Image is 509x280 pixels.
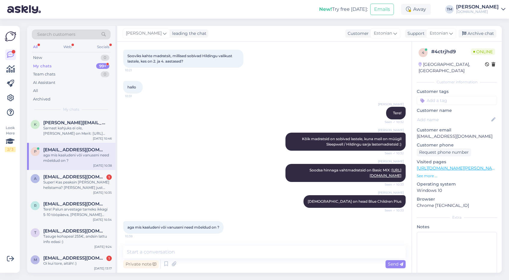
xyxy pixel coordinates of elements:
[422,50,424,55] span: 4
[5,31,16,42] img: Askly Logo
[94,245,112,249] div: [DATE] 9:24
[5,147,16,152] div: 2 / 3
[445,5,454,14] div: TM
[381,120,404,124] span: Seen ✓ 10:32
[62,43,73,51] div: Web
[419,61,485,74] div: [GEOGRAPHIC_DATA], [GEOGRAPHIC_DATA]
[37,31,75,38] span: Search customers
[34,149,37,154] span: p
[471,48,495,55] span: Online
[430,30,448,37] span: Estonian
[378,102,404,106] span: [PERSON_NAME]
[34,122,37,127] span: k
[33,63,52,69] div: My chats
[101,55,109,61] div: 0
[417,96,497,105] input: Add a tag
[417,202,497,209] p: Chrome [TECHNICAL_ID]
[96,63,109,69] div: 99+
[32,43,39,51] div: All
[319,6,332,12] b: New!
[405,30,425,37] div: Support
[456,5,499,9] div: [PERSON_NAME]
[96,43,111,51] div: Socials
[170,30,206,37] div: leading the chat
[388,261,403,267] span: Send
[43,125,112,136] div: Sarnast kahjuks ei ole, [PERSON_NAME] on Merit: [URL][DOMAIN_NAME]
[381,182,404,187] span: Seen ✓ 10:33
[370,4,394,15] button: Emails
[417,148,471,156] div: Request phone number
[34,203,37,208] span: r
[43,152,112,163] div: aga mis kaaludeni või vanuseni need mõeldud on ?
[417,116,490,123] input: Add name
[393,111,401,115] span: Tere!
[417,224,497,230] p: Notes
[345,30,369,37] div: Customer
[5,125,16,152] div: Look Here
[123,260,159,268] div: Private note
[126,30,162,37] span: [PERSON_NAME]
[106,174,112,180] div: 1
[381,151,404,155] span: Seen ✓ 10:32
[378,128,404,132] span: [PERSON_NAME]
[93,136,112,141] div: [DATE] 10:46
[33,96,50,102] div: Archived
[43,180,112,190] div: Super! Kas peaksin [PERSON_NAME] helistama? [PERSON_NAME] just sõnumi, et see hilisem tellimus on...
[417,79,497,85] div: Customer information
[33,80,55,86] div: AI Assistant
[43,174,106,180] span: adeele18@gmail.com
[302,137,402,146] span: Kõik madratsid on sobivad lastele, kuna meil on müügil Sleepwell / Hildingu sarja lastemadratsid :)
[33,71,55,77] div: Team chats
[417,196,497,202] p: Browser
[43,120,106,125] span: kristina.zorin@gmail.com
[401,4,431,15] div: Away
[106,256,112,261] div: 1
[309,168,401,178] span: Soodsa hinnaga vahtmadratsid on Basic MIX :
[43,201,106,207] span: rinasillandi@gmail.com
[34,176,37,181] span: a
[381,208,404,213] span: Seen ✓ 10:33
[93,163,112,168] div: [DATE] 10:38
[43,228,106,234] span: terjelinde@icloud.com
[378,190,404,195] span: [PERSON_NAME]
[34,257,37,262] span: m
[456,9,499,14] div: [DOMAIN_NAME]
[308,199,401,204] span: [DEMOGRAPHIC_DATA] on head Blue Children Plus
[43,234,112,245] div: Tasuge kohapeal 255€, andsin lattu info edasi :)
[125,234,148,238] span: 10:38
[456,5,505,14] a: [PERSON_NAME][DOMAIN_NAME]
[417,142,497,148] p: Customer phone
[93,190,112,195] div: [DATE] 10:35
[63,107,79,112] span: My chats
[459,29,496,38] div: Archive chat
[34,230,36,235] span: t
[43,207,112,217] div: Tere! Palun arvestage tarneks ikkagi 5-10 tööpäeva, [PERSON_NAME] jooksul paneb tarnija toote lao...
[417,173,497,179] p: See more ...
[43,261,112,266] div: Oi kui tore, aitäh! :)
[43,255,106,261] span: merilin.mae@gmail.com
[417,215,497,220] div: Extra
[94,266,112,271] div: [DATE] 13:17
[374,30,392,37] span: Estonian
[127,225,219,229] span: aga mis kaaludeni või vanuseni need mõeldud on ?
[417,187,497,194] p: Windows 10
[125,68,148,72] span: 10:21
[417,107,497,114] p: Customer name
[417,133,497,140] p: [EMAIL_ADDRESS][DOMAIN_NAME]
[431,48,471,55] div: # 4ctrjhd9
[417,159,497,165] p: Visited pages
[93,217,112,222] div: [DATE] 10:34
[417,181,497,187] p: Operating system
[319,6,368,13] div: Try free [DATE]:
[33,55,42,61] div: New
[33,88,38,94] div: All
[43,147,106,152] span: priitkallaste@hotmail.com
[127,85,136,89] span: hallo
[378,159,404,164] span: [PERSON_NAME]
[417,127,497,133] p: Customer email
[127,54,233,63] span: Sooviks kahte madratsit, millised sobivad Hildingu valikust lastele, kes on 2. ja 4. aastased?
[101,71,109,77] div: 0
[417,88,497,95] p: Customer tags
[125,94,148,98] span: 10:31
